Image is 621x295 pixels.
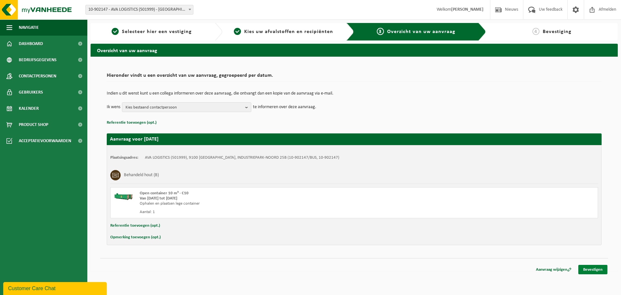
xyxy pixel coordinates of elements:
span: Open container 10 m³ - C10 [140,191,189,195]
div: Aantal: 1 [140,210,380,215]
span: Bedrijfsgegevens [19,52,57,68]
span: Kies bestaand contactpersoon [125,103,243,112]
strong: Plaatsingsadres: [110,155,138,160]
span: Product Shop [19,117,48,133]
td: AVA LOGISTICS (501999), 9100 [GEOGRAPHIC_DATA], INDUSTRIEPARK-NOORD 25B (10-902147/BUS, 10-902147) [145,155,339,160]
span: 4 [532,28,539,35]
a: 2Kies uw afvalstoffen en recipiënten [226,28,342,36]
span: 3 [377,28,384,35]
span: 10-902147 - AVA LOGISTICS (501999) - SINT-NIKLAAS [85,5,193,15]
a: Aanvraag wijzigen [531,265,576,274]
iframe: chat widget [3,281,108,295]
strong: Van [DATE] tot [DATE] [140,196,177,200]
button: Referentie toevoegen (opt.) [110,221,160,230]
span: Overzicht van uw aanvraag [387,29,455,34]
h3: Behandeld hout (B) [124,170,159,180]
span: Selecteer hier een vestiging [122,29,192,34]
button: Kies bestaand contactpersoon [122,102,251,112]
button: Referentie toevoegen (opt.) [107,119,157,127]
button: Opmerking toevoegen (opt.) [110,233,161,242]
span: Kalender [19,100,39,117]
span: Acceptatievoorwaarden [19,133,71,149]
span: Navigatie [19,19,39,36]
strong: [PERSON_NAME] [451,7,484,12]
span: Dashboard [19,36,43,52]
span: Gebruikers [19,84,43,100]
p: Indien u dit wenst kunt u een collega informeren over deze aanvraag, die ontvangt dan een kopie v... [107,91,602,96]
span: Kies uw afvalstoffen en recipiënten [244,29,333,34]
div: Ophalen en plaatsen lege container [140,201,380,206]
strong: Aanvraag voor [DATE] [110,137,158,142]
img: HK-XC-10-GN-00.png [114,191,133,200]
a: 1Selecteer hier een vestiging [94,28,210,36]
span: 2 [234,28,241,35]
h2: Hieronder vindt u een overzicht van uw aanvraag, gegroepeerd per datum. [107,73,602,82]
span: 10-902147 - AVA LOGISTICS (501999) - SINT-NIKLAAS [86,5,193,14]
span: Contactpersonen [19,68,56,84]
p: te informeren over deze aanvraag. [253,102,316,112]
h2: Overzicht van uw aanvraag [91,44,618,56]
span: Bevestiging [543,29,572,34]
span: 1 [112,28,119,35]
p: Ik wens [107,102,120,112]
a: Bevestigen [578,265,607,274]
